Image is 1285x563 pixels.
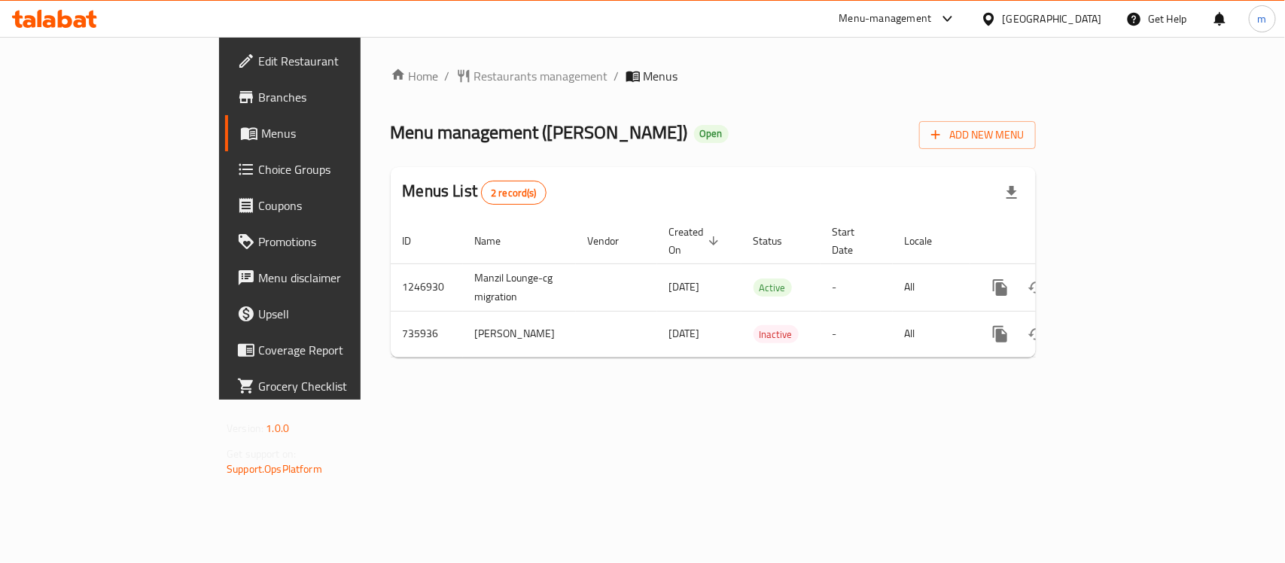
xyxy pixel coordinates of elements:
[669,223,723,259] span: Created On
[391,115,688,149] span: Menu management ( [PERSON_NAME] )
[227,459,322,479] a: Support.OpsPlatform
[258,233,422,251] span: Promotions
[754,232,802,250] span: Status
[225,187,434,224] a: Coupons
[258,269,422,287] span: Menu disclaimer
[893,311,970,357] td: All
[982,269,1019,306] button: more
[821,311,893,357] td: -
[258,88,422,106] span: Branches
[1019,269,1055,306] button: Change Status
[258,52,422,70] span: Edit Restaurant
[225,332,434,368] a: Coverage Report
[261,124,422,142] span: Menus
[754,326,799,343] span: Inactive
[931,126,1024,145] span: Add New Menu
[644,67,678,85] span: Menus
[463,311,576,357] td: [PERSON_NAME]
[403,232,431,250] span: ID
[258,305,422,323] span: Upsell
[1019,316,1055,352] button: Change Status
[482,186,546,200] span: 2 record(s)
[403,180,547,205] h2: Menus List
[258,196,422,215] span: Coupons
[893,263,970,311] td: All
[258,160,422,178] span: Choice Groups
[391,67,1036,85] nav: breadcrumb
[474,67,608,85] span: Restaurants management
[481,181,547,205] div: Total records count
[919,121,1036,149] button: Add New Menu
[225,260,434,296] a: Menu disclaimer
[258,341,422,359] span: Coverage Report
[463,263,576,311] td: Manzil Lounge-cg migration
[227,418,263,438] span: Version:
[588,232,639,250] span: Vendor
[1003,11,1102,27] div: [GEOGRAPHIC_DATA]
[227,444,296,464] span: Get support on:
[266,418,289,438] span: 1.0.0
[982,316,1019,352] button: more
[225,368,434,404] a: Grocery Checklist
[669,277,700,297] span: [DATE]
[258,377,422,395] span: Grocery Checklist
[833,223,875,259] span: Start Date
[839,10,932,28] div: Menu-management
[225,79,434,115] a: Branches
[391,218,1139,358] table: enhanced table
[445,67,450,85] li: /
[754,325,799,343] div: Inactive
[614,67,620,85] li: /
[225,43,434,79] a: Edit Restaurant
[225,296,434,332] a: Upsell
[669,324,700,343] span: [DATE]
[694,127,729,140] span: Open
[821,263,893,311] td: -
[456,67,608,85] a: Restaurants management
[225,115,434,151] a: Menus
[970,218,1139,264] th: Actions
[225,151,434,187] a: Choice Groups
[225,224,434,260] a: Promotions
[475,232,521,250] span: Name
[905,232,952,250] span: Locale
[1258,11,1267,27] span: m
[754,279,792,297] span: Active
[994,175,1030,211] div: Export file
[694,125,729,143] div: Open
